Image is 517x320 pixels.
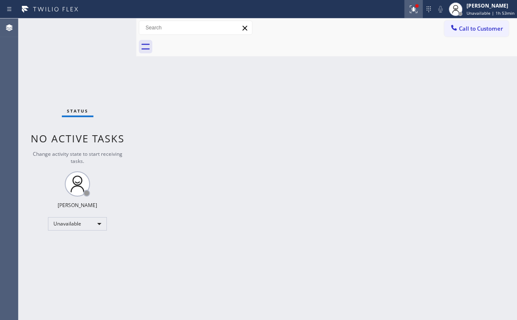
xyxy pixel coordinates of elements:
[31,131,125,145] span: No active tasks
[139,21,252,34] input: Search
[467,10,514,16] span: Unavailable | 1h 53min
[33,150,122,165] span: Change activity state to start receiving tasks.
[459,25,503,32] span: Call to Customer
[435,3,446,15] button: Mute
[67,108,88,114] span: Status
[58,202,97,209] div: [PERSON_NAME]
[444,21,509,37] button: Call to Customer
[48,217,107,231] div: Unavailable
[467,2,514,9] div: [PERSON_NAME]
